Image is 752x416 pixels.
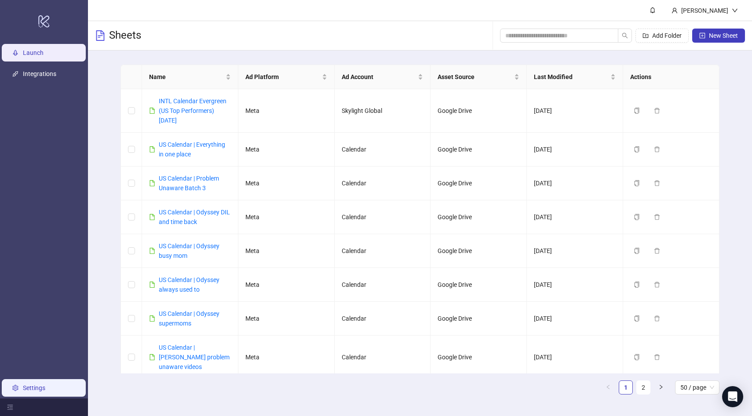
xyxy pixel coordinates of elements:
[335,302,431,336] td: Calendar
[680,381,714,394] span: 50 / page
[335,133,431,166] td: Calendar
[527,302,623,336] td: [DATE]
[722,386,743,407] div: Open Intercom Messenger
[431,65,527,89] th: Asset Source
[238,166,335,200] td: Meta
[438,72,512,82] span: Asset Source
[431,268,527,302] td: Google Drive
[159,209,230,225] a: US Calendar | Odyssey DIL and time back
[527,89,623,133] td: [DATE]
[654,180,660,186] span: delete
[149,282,155,288] span: file
[654,282,660,288] span: delete
[431,166,527,200] td: Google Drive
[149,146,155,152] span: file
[335,200,431,234] td: Calendar
[527,234,623,268] td: [DATE]
[678,6,732,15] div: [PERSON_NAME]
[431,133,527,166] td: Google Drive
[342,72,416,82] span: Ad Account
[654,380,668,394] li: Next Page
[634,282,640,288] span: copy
[634,146,640,152] span: copy
[732,7,738,14] span: down
[238,133,335,166] td: Meta
[335,166,431,200] td: Calendar
[634,180,640,186] span: copy
[534,72,609,82] span: Last Modified
[675,380,719,394] div: Page Size
[619,380,633,394] li: 1
[622,33,628,39] span: search
[699,33,705,39] span: plus-square
[654,354,660,360] span: delete
[654,214,660,220] span: delete
[634,354,640,360] span: copy
[635,29,689,43] button: Add Folder
[159,344,230,370] a: US Calendar | [PERSON_NAME] problem unaware videos
[149,315,155,322] span: file
[527,133,623,166] td: [DATE]
[335,65,431,89] th: Ad Account
[527,65,623,89] th: Last Modified
[431,200,527,234] td: Google Drive
[238,302,335,336] td: Meta
[238,89,335,133] td: Meta
[527,268,623,302] td: [DATE]
[109,29,141,43] h3: Sheets
[431,336,527,379] td: Google Drive
[335,234,431,268] td: Calendar
[654,108,660,114] span: delete
[149,248,155,254] span: file
[238,65,335,89] th: Ad Platform
[634,248,640,254] span: copy
[431,234,527,268] td: Google Drive
[149,108,155,114] span: file
[634,108,640,114] span: copy
[642,33,649,39] span: folder-add
[623,65,719,89] th: Actions
[238,336,335,379] td: Meta
[238,234,335,268] td: Meta
[672,7,678,14] span: user
[431,89,527,133] td: Google Drive
[658,384,664,390] span: right
[238,200,335,234] td: Meta
[692,29,745,43] button: New Sheet
[634,315,640,322] span: copy
[335,268,431,302] td: Calendar
[606,384,611,390] span: left
[654,146,660,152] span: delete
[7,404,13,410] span: menu-fold
[23,70,56,77] a: Integrations
[636,380,650,394] li: 2
[23,384,45,391] a: Settings
[159,175,219,192] a: US Calendar | Problem Unaware Batch 3
[619,381,632,394] a: 1
[637,381,650,394] a: 2
[652,32,682,39] span: Add Folder
[335,336,431,379] td: Calendar
[650,7,656,13] span: bell
[527,200,623,234] td: [DATE]
[709,32,738,39] span: New Sheet
[159,310,219,327] a: US Calendar | Odyssey supermoms
[159,242,219,259] a: US Calendar | Odyssey busy mom
[654,315,660,322] span: delete
[149,214,155,220] span: file
[527,336,623,379] td: [DATE]
[634,214,640,220] span: copy
[142,65,238,89] th: Name
[159,276,219,293] a: US Calendar | Odyssey always used to
[601,380,615,394] li: Previous Page
[335,89,431,133] td: Skylight Global
[149,72,224,82] span: Name
[238,268,335,302] td: Meta
[654,248,660,254] span: delete
[149,180,155,186] span: file
[431,302,527,336] td: Google Drive
[95,30,106,41] span: file-text
[159,98,226,124] a: INTL Calendar Evergreen (US Top Performers) [DATE]
[601,380,615,394] button: left
[245,72,320,82] span: Ad Platform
